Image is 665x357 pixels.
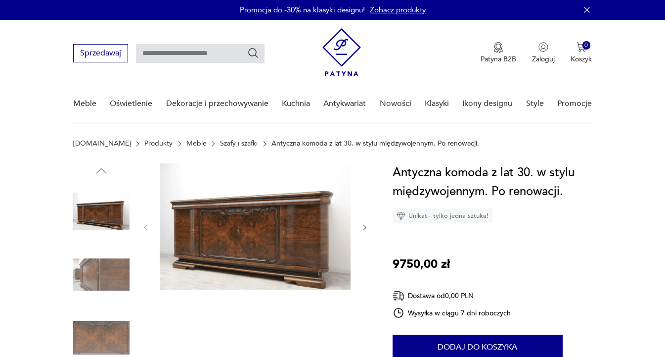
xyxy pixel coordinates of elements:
[532,42,555,64] button: Zaloguj
[393,163,600,201] h1: Antyczna komoda z lat 30. w stylu międzywojennym. Po renowacji.
[571,42,592,64] button: 0Koszyk
[462,85,512,123] a: Ikony designu
[582,41,591,50] div: 0
[397,211,405,220] img: Ikona diamentu
[481,54,516,64] p: Patyna B2B
[73,140,131,148] a: [DOMAIN_NAME]
[393,208,492,223] div: Unikat - tylko jedna sztuka!
[166,85,268,123] a: Dekoracje i przechowywanie
[271,140,479,148] p: Antyczna komoda z lat 30. w stylu międzywojennym. Po renowacji.
[380,85,411,123] a: Nowości
[576,42,586,52] img: Ikona koszyka
[538,42,548,52] img: Ikonka użytkownika
[370,5,426,15] a: Zobacz produkty
[393,290,404,302] img: Ikona dostawy
[481,42,516,64] button: Patyna B2B
[73,85,96,123] a: Meble
[481,42,516,64] a: Ikona medaluPatyna B2B
[73,183,130,240] img: Zdjęcie produktu Antyczna komoda z lat 30. w stylu międzywojennym. Po renowacji.
[393,290,511,302] div: Dostawa od 0,00 PLN
[493,42,503,53] img: Ikona medalu
[73,247,130,303] img: Zdjęcie produktu Antyczna komoda z lat 30. w stylu międzywojennym. Po renowacji.
[282,85,310,123] a: Kuchnia
[220,140,258,148] a: Szafy i szafki
[110,85,152,123] a: Oświetlenie
[240,5,365,15] p: Promocja do -30% na klasyki designu!
[393,255,450,274] p: 9750,00 zł
[323,85,366,123] a: Antykwariat
[526,85,544,123] a: Style
[73,51,128,57] a: Sprzedawaj
[73,44,128,62] button: Sprzedawaj
[247,47,259,59] button: Szukaj
[532,54,555,64] p: Zaloguj
[393,307,511,319] div: Wysyłka w ciągu 7 dni roboczych
[186,140,207,148] a: Meble
[160,163,351,290] img: Zdjęcie produktu Antyczna komoda z lat 30. w stylu międzywojennym. Po renowacji.
[571,54,592,64] p: Koszyk
[425,85,449,123] a: Klasyki
[144,140,173,148] a: Produkty
[557,85,592,123] a: Promocje
[322,28,361,76] img: Patyna - sklep z meblami i dekoracjami vintage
